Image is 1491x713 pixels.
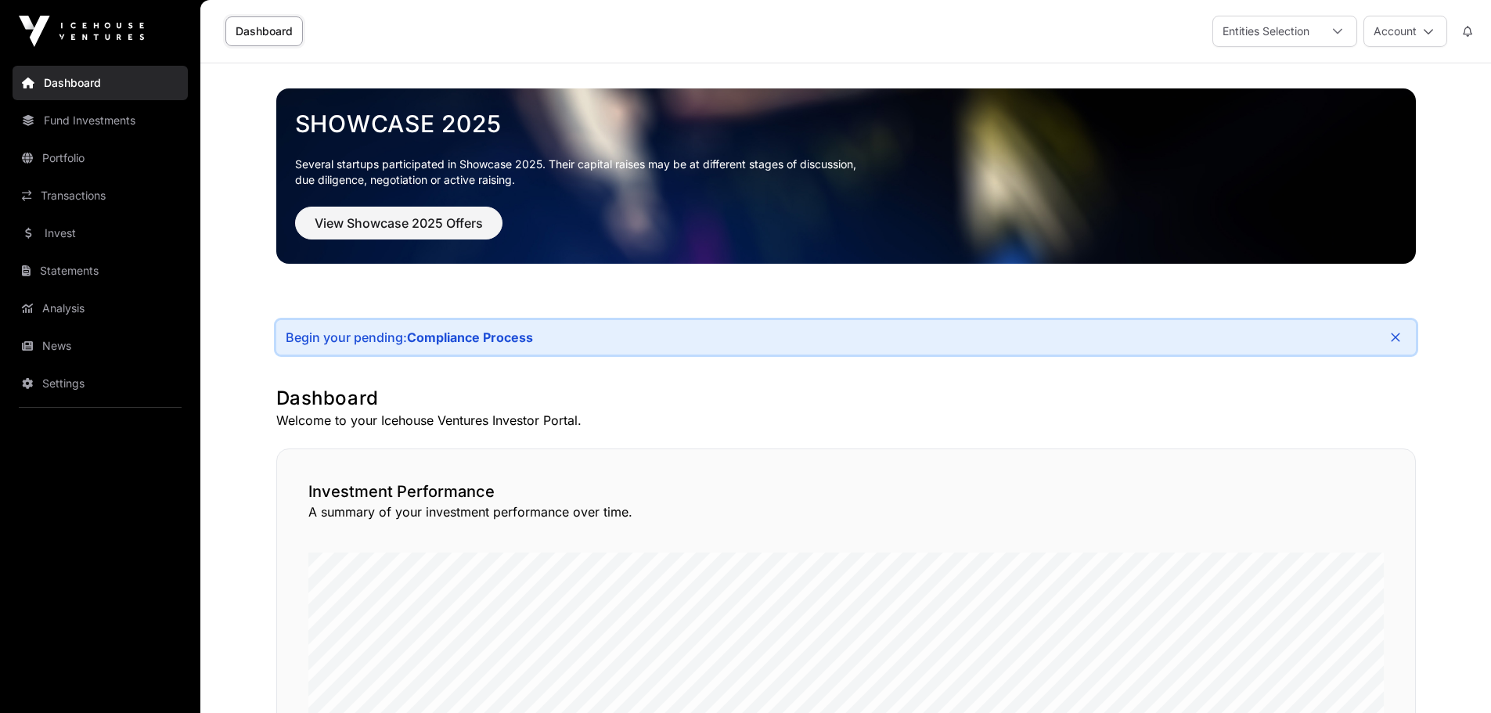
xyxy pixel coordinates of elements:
iframe: Chat Widget [1413,638,1491,713]
img: Icehouse Ventures Logo [19,16,144,47]
a: News [13,329,188,363]
a: Compliance Process [407,329,533,345]
a: Dashboard [225,16,303,46]
button: Account [1363,16,1447,47]
a: Transactions [13,178,188,213]
p: Welcome to your Icehouse Ventures Investor Portal. [276,411,1416,430]
a: Statements [13,254,188,288]
a: Invest [13,216,188,250]
a: Settings [13,366,188,401]
button: View Showcase 2025 Offers [295,207,502,239]
a: Portfolio [13,141,188,175]
a: Showcase 2025 [295,110,1397,138]
h1: Dashboard [276,386,1416,411]
div: Begin your pending: [286,329,533,345]
p: A summary of your investment performance over time. [308,502,1384,521]
button: Close [1385,326,1406,348]
p: Several startups participated in Showcase 2025. Their capital raises may be at different stages o... [295,157,1397,188]
a: View Showcase 2025 Offers [295,222,502,238]
span: View Showcase 2025 Offers [315,214,483,232]
img: Showcase 2025 [276,88,1416,264]
div: Entities Selection [1213,16,1319,46]
h2: Investment Performance [308,481,1384,502]
a: Fund Investments [13,103,188,138]
a: Dashboard [13,66,188,100]
a: Analysis [13,291,188,326]
div: Chat-Widget [1413,638,1491,713]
